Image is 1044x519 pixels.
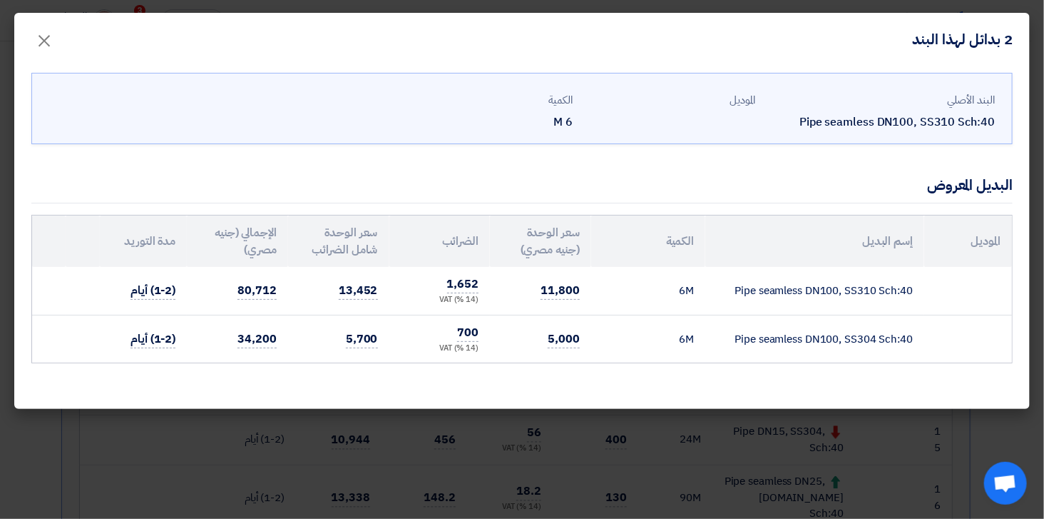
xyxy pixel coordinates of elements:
[927,174,1013,196] div: البديل المعروض
[490,216,591,267] th: سعر الوحدة (جنيه مصري)
[591,315,706,363] td: M
[237,331,276,348] span: 34,200
[541,282,579,300] span: 11,800
[767,92,995,109] div: البند الأصلي
[237,282,276,300] span: 80,712
[584,92,755,109] div: الموديل
[705,315,924,363] td: Pipe seamless DN100, SS304 Sch:40
[130,282,175,300] span: (1-2) أيام
[548,331,580,348] span: 5,000
[24,23,64,51] button: Close
[767,114,995,131] div: Pipe seamless DN100, SS310 Sch:40
[591,267,706,315] td: M
[591,216,706,267] th: الكمية
[447,276,479,293] span: 1,652
[924,216,1012,267] th: الموديل
[912,30,1013,49] h4: 2 بدائل لهذا البند
[984,462,1027,505] div: Open chat
[346,331,378,348] span: 5,700
[401,343,479,355] div: (14 %) VAT
[187,216,288,267] th: الإجمالي (جنيه مصري)
[401,92,573,109] div: الكمية
[288,216,389,267] th: سعر الوحدة شامل الضرائب
[401,114,573,131] div: 6 M
[100,216,188,267] th: مدة التوريد
[339,282,377,300] span: 13,452
[36,19,53,61] span: ×
[389,216,491,267] th: الضرائب
[680,283,686,298] span: 6
[705,216,924,267] th: إسم البديل
[680,331,686,347] span: 6
[401,294,479,306] div: (14 %) VAT
[130,331,175,348] span: (1-2) أيام
[457,324,478,342] span: 700
[705,267,924,315] td: Pipe seamless DN100, SS310 Sch:40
